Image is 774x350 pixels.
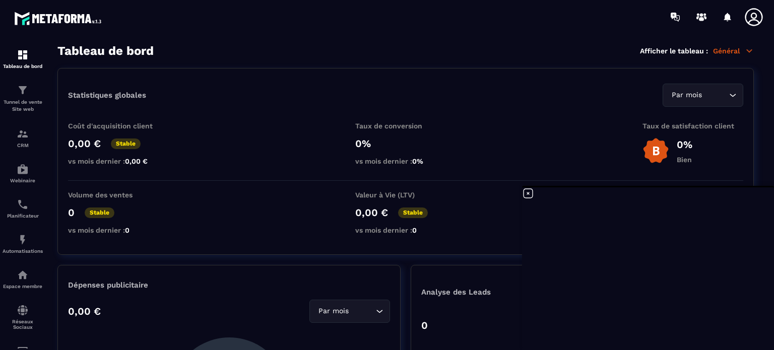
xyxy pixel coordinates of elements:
[68,91,146,100] p: Statistiques globales
[421,319,428,331] p: 0
[355,122,456,130] p: Taux de conversion
[355,206,388,219] p: 0,00 €
[640,47,708,55] p: Afficher le tableau :
[17,269,29,281] img: automations
[704,90,727,101] input: Search for option
[309,300,390,323] div: Search for option
[111,138,141,149] p: Stable
[355,137,456,150] p: 0%
[125,226,130,234] span: 0
[3,261,43,297] a: automationsautomationsEspace membre
[3,319,43,330] p: Réseaux Sociaux
[125,157,148,165] span: 0,00 €
[355,191,456,199] p: Valeur à Vie (LTV)
[17,198,29,211] img: scheduler
[68,281,390,290] p: Dépenses publicitaire
[669,90,704,101] span: Par mois
[398,207,428,218] p: Stable
[3,63,43,69] p: Tableau de bord
[17,49,29,61] img: formation
[17,234,29,246] img: automations
[677,138,692,151] p: 0%
[68,305,101,317] p: 0,00 €
[642,122,743,130] p: Taux de satisfaction client
[68,137,101,150] p: 0,00 €
[3,143,43,148] p: CRM
[3,248,43,254] p: Automatisations
[421,288,583,297] p: Analyse des Leads
[3,297,43,337] a: social-networksocial-networkRéseaux Sociaux
[3,120,43,156] a: formationformationCRM
[3,284,43,289] p: Espace membre
[316,306,351,317] span: Par mois
[68,122,169,130] p: Coût d'acquisition client
[713,46,754,55] p: Général
[412,226,417,234] span: 0
[3,156,43,191] a: automationsautomationsWebinaire
[17,128,29,140] img: formation
[355,157,456,165] p: vs mois dernier :
[57,44,154,58] h3: Tableau de bord
[3,41,43,77] a: formationformationTableau de bord
[3,178,43,183] p: Webinaire
[85,207,114,218] p: Stable
[663,84,743,107] div: Search for option
[412,157,423,165] span: 0%
[355,226,456,234] p: vs mois dernier :
[68,206,75,219] p: 0
[17,163,29,175] img: automations
[3,226,43,261] a: automationsautomationsAutomatisations
[68,157,169,165] p: vs mois dernier :
[3,99,43,113] p: Tunnel de vente Site web
[351,306,373,317] input: Search for option
[677,156,692,164] p: Bien
[68,226,169,234] p: vs mois dernier :
[17,84,29,96] img: formation
[14,9,105,28] img: logo
[3,213,43,219] p: Planificateur
[3,77,43,120] a: formationformationTunnel de vente Site web
[17,304,29,316] img: social-network
[3,191,43,226] a: schedulerschedulerPlanificateur
[642,137,669,164] img: b-badge-o.b3b20ee6.svg
[68,191,169,199] p: Volume des ventes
